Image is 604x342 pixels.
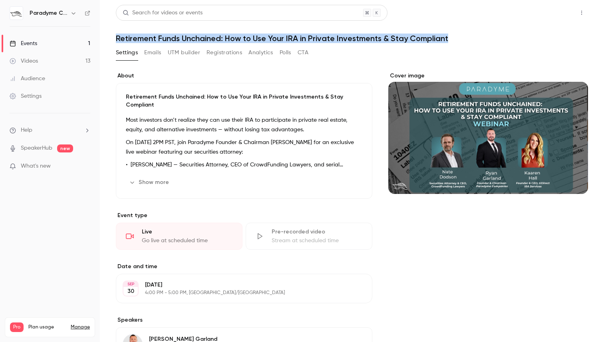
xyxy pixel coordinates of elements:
[21,126,32,134] span: Help
[388,72,588,194] section: Cover image
[57,144,73,152] span: new
[126,115,362,134] p: Most investors don’t realize they can use their IRA to participate in private real estate, equity...
[272,237,362,245] div: Stream at scheduled time
[537,5,569,21] button: Share
[116,212,372,219] p: Event type
[116,263,372,271] label: Date and time
[116,223,242,250] div: LiveGo live at scheduled time
[168,46,200,59] button: UTM builder
[272,228,362,236] div: Pre-recorded video
[145,281,330,289] p: [DATE]
[10,40,37,47] div: Events
[145,290,330,296] p: 4:00 PM - 5:00 PM, [GEOGRAPHIC_DATA]/[GEOGRAPHIC_DATA]
[10,75,45,83] div: Audience
[207,46,242,59] button: Registrations
[71,324,90,330] a: Manage
[10,92,42,100] div: Settings
[298,46,308,59] button: CTA
[21,162,51,170] span: What's new
[123,9,203,17] div: Search for videos or events
[127,287,134,295] p: 30
[280,46,291,59] button: Polls
[10,322,24,332] span: Pro
[21,144,52,152] a: SpeakerHub
[81,163,90,170] iframe: Noticeable Trigger
[10,57,38,65] div: Videos
[142,228,232,236] div: Live
[10,7,23,20] img: Paradyme Companies
[123,281,138,287] div: SEP
[388,72,588,80] label: Cover image
[126,138,362,157] p: On [DATE] 2PM PST, join Paradyme Founder & Chairman [PERSON_NAME] for an exclusive live webinar f...
[248,46,273,59] button: Analytics
[246,223,372,250] div: Pre-recorded videoStream at scheduled time
[10,126,90,134] li: help-dropdown-opener
[126,93,362,109] p: Retirement Funds Unchained: How to Use Your IRA in Private Investments & Stay Compliant
[116,34,588,43] h1: Retirement Funds Unchained: How to Use Your IRA in Private Investments & Stay Compliant
[28,324,66,330] span: Plan usage
[30,9,67,17] h6: Paradyme Companies
[144,46,161,59] button: Emails
[116,316,372,324] label: Speakers
[116,46,138,59] button: Settings
[142,237,232,245] div: Go live at scheduled time
[126,160,362,170] p: • [PERSON_NAME] — Securities Attorney, CEO of CrowdFunding Lawyers, and serial entrepreneur whose...
[126,176,174,189] button: Show more
[116,72,372,80] label: About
